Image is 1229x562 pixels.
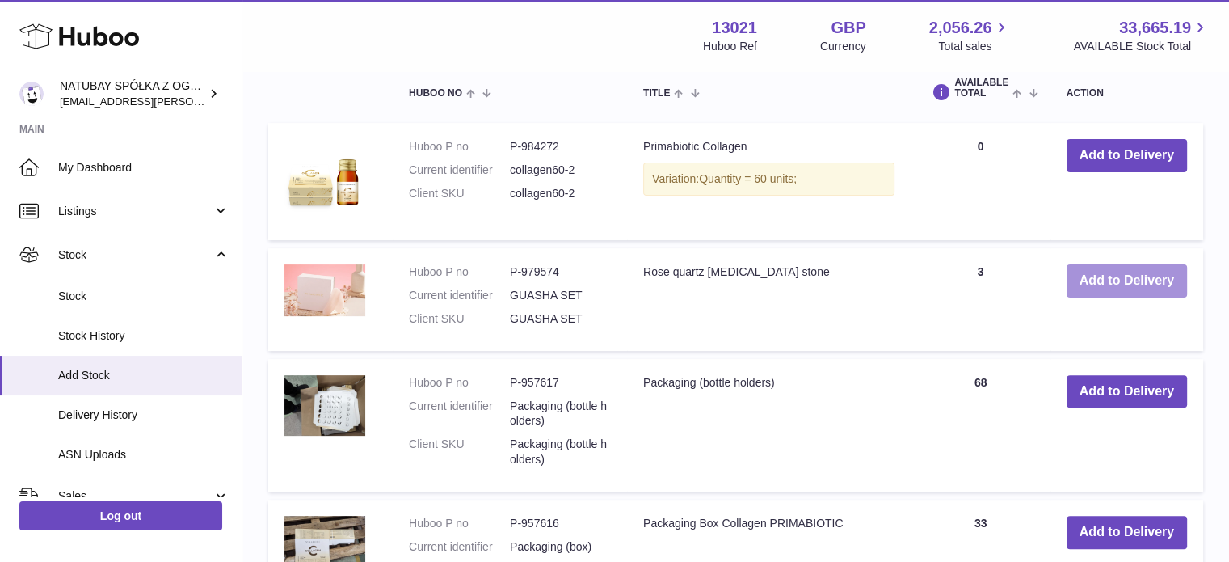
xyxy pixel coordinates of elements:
span: 33,665.19 [1119,17,1191,39]
span: AVAILABLE Stock Total [1073,39,1210,54]
span: AVAILABLE Total [954,78,1008,99]
span: Delivery History [58,408,229,423]
dd: collagen60-2 [510,163,611,178]
span: [EMAIL_ADDRESS][PERSON_NAME][DOMAIN_NAME] [60,95,324,108]
dt: Client SKU [409,186,510,201]
a: 2,056.26 Total sales [929,17,1011,54]
dt: Huboo P no [409,264,510,280]
span: Quantity = 60 units; [699,172,797,185]
a: Log out [19,501,222,530]
span: Stock History [58,328,229,344]
td: Rose quartz [MEDICAL_DATA] stone [627,248,911,351]
span: 2,056.26 [929,17,992,39]
td: 0 [911,123,1050,240]
div: NATUBAY SPÓŁKA Z OGRANICZONĄ ODPOWIEDZIALNOŚCIĄ [60,78,205,109]
dt: Huboo P no [409,516,510,531]
img: Rose quartz gua sha stone [284,264,365,316]
dd: GUASHA SET [510,288,611,303]
div: Currency [820,39,866,54]
dd: Packaging (bottle holders) [510,437,611,467]
div: Action [1067,88,1187,99]
dt: Current identifier [409,539,510,555]
td: 3 [911,248,1050,351]
dd: P-979574 [510,264,611,280]
span: My Dashboard [58,160,229,175]
button: Add to Delivery [1067,264,1187,298]
span: Stock [58,247,213,263]
strong: GBP [831,17,865,39]
a: 33,665.19 AVAILABLE Stock Total [1073,17,1210,54]
span: Stock [58,289,229,304]
dt: Huboo P no [409,139,510,154]
button: Add to Delivery [1067,139,1187,172]
button: Add to Delivery [1067,516,1187,549]
td: Packaging (bottle holders) [627,359,911,492]
dt: Current identifier [409,163,510,178]
dd: P-957616 [510,516,611,531]
dd: GUASHA SET [510,311,611,327]
div: Variation: [643,163,894,196]
dt: Huboo P no [409,375,510,391]
dt: Client SKU [409,437,510,467]
strong: 13021 [712,17,757,39]
dd: P-984272 [510,139,611,154]
dt: Current identifier [409,288,510,303]
span: Listings [58,204,213,219]
img: Packaging (bottle holders) [284,375,365,436]
button: Add to Delivery [1067,375,1187,408]
dd: P-957617 [510,375,611,391]
span: Title [643,88,670,99]
img: Primabiotic Collagen [284,139,365,220]
div: Huboo Ref [703,39,757,54]
span: Total sales [938,39,1010,54]
span: ASN Uploads [58,447,229,463]
dd: Packaging (bottle holders) [510,399,611,429]
td: Primabiotic Collagen [627,123,911,240]
dd: Packaging (box) [510,539,611,555]
span: Add Stock [58,368,229,383]
dt: Current identifier [409,399,510,429]
img: kacper.antkowski@natubay.pl [19,82,44,106]
dd: collagen60-2 [510,186,611,201]
td: 68 [911,359,1050,492]
span: Sales [58,488,213,504]
dt: Client SKU [409,311,510,327]
span: Huboo no [409,88,462,99]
